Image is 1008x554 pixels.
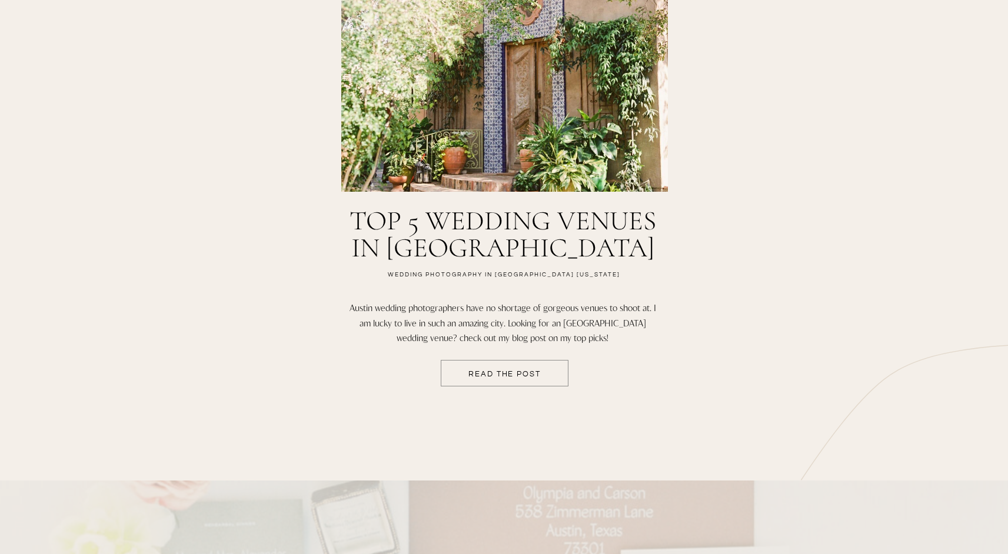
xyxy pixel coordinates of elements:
a: top 5 wedding venues in [GEOGRAPHIC_DATA] [341,207,666,271]
h2: wedding photography in [GEOGRAPHIC_DATA] [US_STATE] [342,271,667,285]
a: READ THE POST [441,371,568,381]
p: Austin wedding photographers have no shortage of gorgeous venues to shoot at. I am lucky to live ... [345,301,660,348]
